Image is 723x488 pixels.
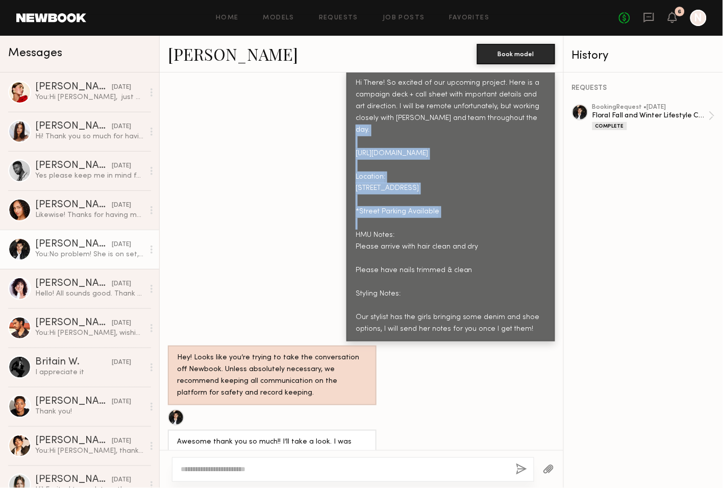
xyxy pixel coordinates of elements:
a: Job Posts [383,15,425,21]
div: Awesome thank you so much!! I’ll take a look. I was curious what the usage for this one is. Websi... [177,436,367,460]
a: Favorites [450,15,490,21]
div: [DATE] [112,83,131,92]
a: Models [263,15,294,21]
div: [DATE] [112,161,131,171]
div: Britain W. [35,357,112,368]
div: You: Hi [PERSON_NAME], thank you for getting back to us! We completely understand and respect you... [35,446,144,456]
div: Hi! Thank you so much for having me! It was such a pleasure 😊 xx [35,132,144,141]
div: [PERSON_NAME] [35,239,112,250]
div: Likewise! Thanks for having me :) [35,210,144,220]
div: booking Request • [DATE] [592,104,709,111]
a: bookingRequest •[DATE]Floral Fall and Winter Lifestyle Campaign 2025Complete [592,104,715,130]
a: Requests [319,15,358,21]
a: Home [216,15,239,21]
div: You: Hi [PERSON_NAME], just got a preview of our gallery - and you look stunning! thank you so mu... [35,92,144,102]
div: I appreciate it [35,368,144,377]
button: Book model [477,44,555,64]
div: 6 [678,9,682,15]
div: History [572,50,715,62]
div: Hey! Looks like you’re trying to take the conversation off Newbook. Unless absolutely necessary, ... [177,352,367,399]
span: Messages [8,47,62,59]
div: [DATE] [112,122,131,132]
div: [PERSON_NAME] [35,475,112,485]
div: Thank you! [35,407,144,417]
div: [PERSON_NAME] [35,82,112,92]
div: REQUESTS [572,85,715,92]
div: [PERSON_NAME] [35,397,112,407]
div: Yes please keep me in mind for the next one! Thank you so much! [35,171,144,181]
div: [DATE] [112,319,131,328]
div: [PERSON_NAME] [35,436,112,446]
a: N [690,10,707,26]
div: [DATE] [112,279,131,289]
div: [DATE] [112,397,131,407]
div: [PERSON_NAME] [35,200,112,210]
div: Floral Fall and Winter Lifestyle Campaign 2025 [592,111,709,120]
a: [PERSON_NAME] [168,43,298,65]
div: [DATE] [112,358,131,368]
div: You: No problem! She is on set, but I will let her know you've sent a message! [35,250,144,259]
div: [PERSON_NAME] [35,161,112,171]
div: [DATE] [112,201,131,210]
div: Complete [592,122,627,130]
div: Hello! All sounds good. Thank you for sending all of that over 🙏 [35,289,144,299]
div: [DATE] [112,436,131,446]
div: [PERSON_NAME] [35,318,112,328]
div: [PERSON_NAME] [35,121,112,132]
div: [PERSON_NAME] [35,279,112,289]
div: [DATE] [112,240,131,250]
div: [DATE] [112,476,131,485]
a: Book model [477,49,555,58]
div: You: Hi [PERSON_NAME], wishing you safe travels! We are moving forward with another talent for th... [35,328,144,338]
div: Hi There! So excited of our upcoming project. Here is a campaign deck + call sheet with important... [356,78,546,335]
